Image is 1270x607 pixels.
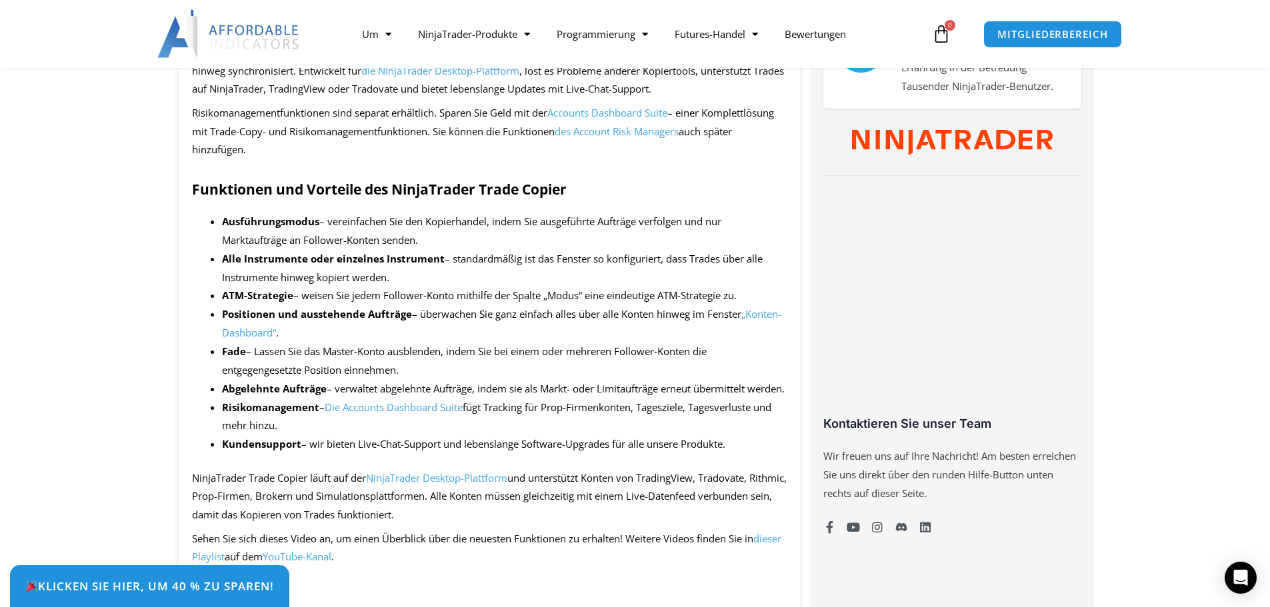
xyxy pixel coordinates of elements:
[912,15,971,53] a: 0
[222,344,246,358] font: Fade
[901,23,1053,93] font: Wir verfügen über ein solides Fundament mit über 12 Jahren Erfahrung in der Betreuung Tausender N...
[349,19,929,49] nav: Speisekarte
[157,10,301,58] img: LogoAI | Erschwingliche Indikatoren – NinjaTrader
[555,125,679,138] a: des Account Risk Managers
[192,532,753,545] font: Sehen Sie sich dieses Video an, um einen Überblick über die neuesten Funktionen zu erhalten! Weit...
[547,106,667,119] a: Accounts Dashboard Suite
[192,471,787,522] font: und unterstützt Konten von TradingView, Tradovate, Rithmic, Prop-Firmen, Brokern und Simulationsp...
[405,19,543,49] a: NinjaTrader-Produkte
[222,215,319,228] font: Ausführungsmodus
[222,400,319,414] font: Risikomanagement
[26,580,37,592] img: 🎉
[948,20,952,29] font: 0
[10,565,289,607] a: 🎉Klicken Sie hier, um 40 % zu sparen!
[222,400,771,432] font: fügt Tracking für Prop-Firmenkonten, Tagesziele, Tagesverluste und mehr hinzu.
[557,27,635,41] font: Programmierung
[412,307,741,320] font: – überwachen Sie ganz einfach alles über alle Konten hinweg im Fenster
[222,307,412,320] font: Positionen und ausstehende Aufträge
[192,45,758,77] font: NinjaTrader-Handelskopierer, der Positionen und Aufträge über mehrere Konten hinweg synchronisier...
[222,344,707,376] font: – Lassen Sie das Master-Konto ausblenden, indem Sie bei einem oder mehreren Follower-Konten die e...
[263,550,331,563] a: YouTube-Kanal
[276,326,279,339] font: .
[327,382,785,395] font: – verwaltet abgelehnte Aufträge, indem sie als Markt- oder Limitaufträge erneut übermittelt werden.
[661,19,771,49] a: Futures-Handel
[222,252,445,265] font: Alle Instrumente oder einzelnes Instrument
[823,193,1081,426] iframe: Kundenbewertungen powered by Trustpilot
[325,400,463,414] a: ​​Die Accounts Dashboard Suite
[361,64,519,77] a: die NinjaTrader Desktop-Plattform
[222,289,293,302] font: ATM-Strategie
[785,27,846,41] font: Bewertungen
[293,289,737,302] font: – weisen Sie jedem Follower-Konto mithilfe der Spalte „Modus“ eine eindeutige ATM-Strategie zu.
[222,215,721,247] font: – vereinfachen Sie den Kopierhandel, indem Sie ausgeführte Aufträge verfolgen und nur Marktaufträ...
[192,106,774,138] font: – einer Komplettlösung mit Trade-Copy- und Risikomanagementfunktionen. Sie können die Funktionen
[192,471,366,484] font: NinjaTrader Trade Copier läuft auf der
[543,19,661,49] a: Programmierung
[983,21,1121,48] a: MITGLIEDERBEREICH
[771,19,859,49] a: Bewertungen
[362,27,379,41] font: Um
[319,400,325,414] font: –
[852,130,1053,155] img: NinjaTrader Wortmarke Farbe RGB | Erschwingliche Indikatoren – NinjaTrader
[301,437,725,450] font: – wir bieten Live-Chat-Support und lebenslange Software-Upgrades für alle unsere Produkte.
[222,382,327,395] font: Abgelehnte Aufträge
[25,578,274,594] font: Klicken Sie hier, um 40 % zu sparen!
[366,471,507,484] a: NinjaTrader Desktop-Plattform
[418,27,517,41] font: NinjaTrader-Produkte
[222,252,763,284] font: – ​​standardmäßig ist das Fenster so konfiguriert, dass Trades über alle Instrumente hinweg kopie...
[192,180,567,199] font: Funktionen und Vorteile des NinjaTrader Trade Copier
[192,106,547,119] font: Risikomanagementfunktionen sind separat erhältlich. Sparen Sie Geld mit der
[349,19,405,49] a: Um
[997,27,1107,41] font: MITGLIEDERBEREICH
[823,449,1076,500] font: Wir freuen uns auf Ihre Nachricht! Am besten erreichen Sie uns direkt über den runden Hilfe-Butto...
[225,550,263,563] font: auf dem
[222,437,301,450] font: Kundensupport
[1225,562,1257,594] div: Öffnen Sie den Intercom Messenger
[823,416,991,430] font: Kontaktieren Sie unser Team
[331,550,334,563] font: .
[675,27,745,41] font: Futures-Handel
